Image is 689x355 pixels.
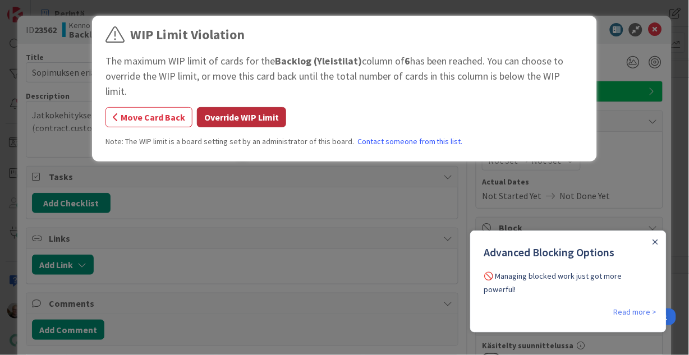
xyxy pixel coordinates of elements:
[105,53,584,99] div: The maximum WIP limit of cards for the column of has been reached. You can choose to override the...
[357,136,463,147] a: Contact someone from this list.
[405,54,410,67] b: 6
[105,107,192,127] button: Move Card Back
[197,107,286,127] button: Override WIP Limit
[470,230,667,333] iframe: UserGuiding Product Updates Slide Out
[275,54,362,67] b: Backlog (Yleistilat)
[24,2,51,15] span: Support
[105,136,584,147] div: Note: The WIP limit is a board setting set by an administrator of this board.
[130,25,245,45] div: WIP Limit Violation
